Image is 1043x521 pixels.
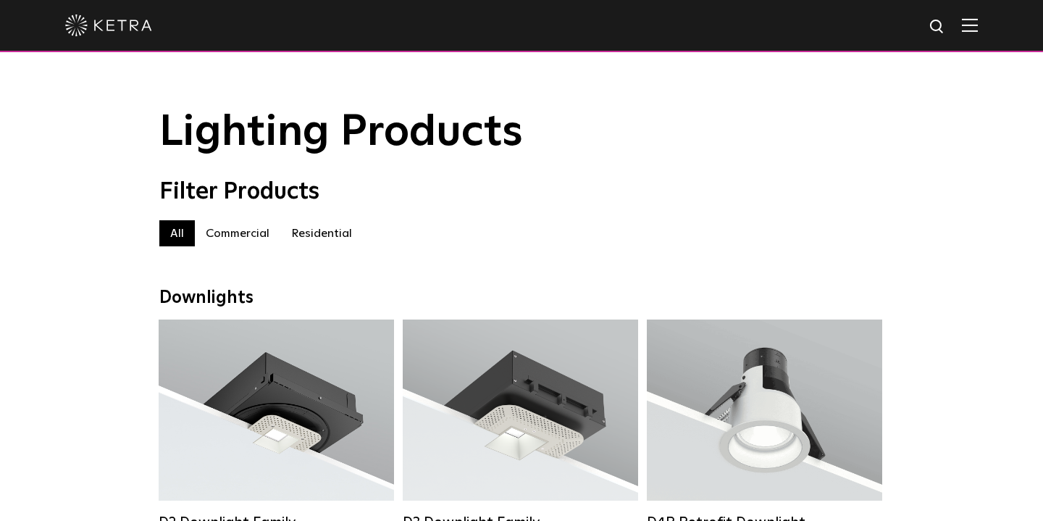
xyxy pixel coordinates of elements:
[159,288,884,309] div: Downlights
[195,220,280,246] label: Commercial
[65,14,152,36] img: ketra-logo-2019-white
[962,18,978,32] img: Hamburger%20Nav.svg
[929,18,947,36] img: search icon
[159,178,884,206] div: Filter Products
[159,220,195,246] label: All
[159,111,523,154] span: Lighting Products
[280,220,363,246] label: Residential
